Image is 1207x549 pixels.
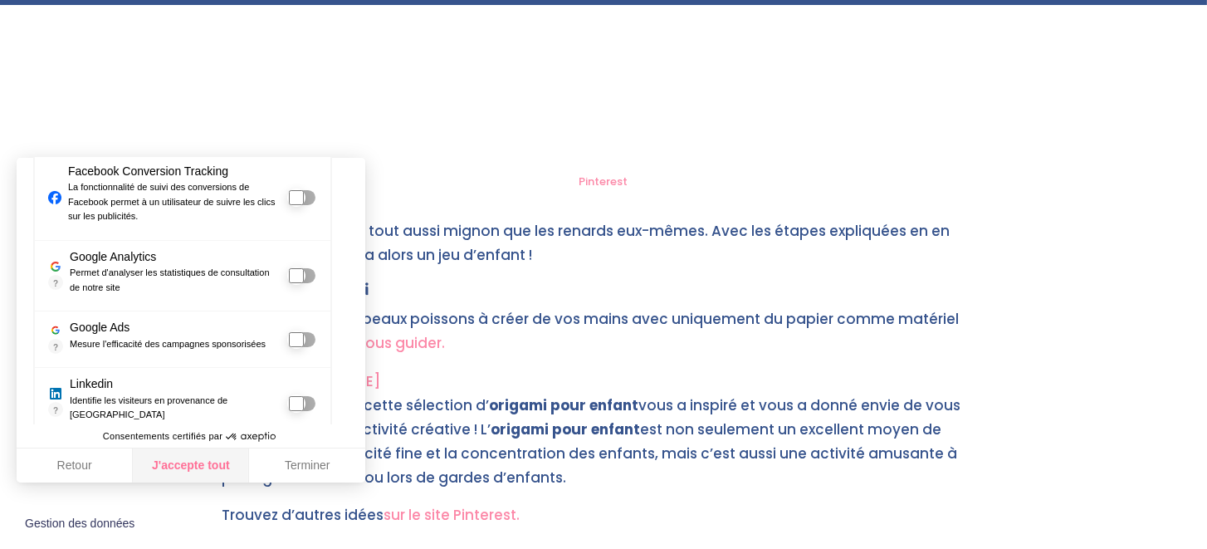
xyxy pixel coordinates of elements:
a: ? [48,275,63,290]
div: Linkedin [287,395,305,413]
input: Linkedin [289,396,304,411]
div: Parce que vous ne venez pas tous les jours sur notre site, ce petit bout de code que nous fourni ... [35,368,330,439]
div: Facebook Conversion Tracking [68,162,287,180]
div: Google Ads est la régie publicitaire du moteur de recherche Google. Il permet de réaliser des cam... [35,311,330,368]
a: Pinterest [579,174,628,189]
a: sur le site Pinterest. [384,505,520,525]
input: Google Analytics [289,268,304,283]
strong: origami pour enfant [491,419,640,439]
div: Indispensable pour piloter notre site internet, il permet de mesurer des indicateurs comme l’affl... [35,241,330,312]
div: Facebook Conversion Tracking [287,189,305,207]
input: Google Ads [289,332,304,347]
button: J'accepte tout [133,449,249,483]
a: ? [48,339,63,354]
strong: origami pour enfant [489,395,638,415]
p: La fonctionnalité de suivi des conversions de Facebook permet à un utilisateur de suivre les clic... [68,180,287,233]
a: ? [48,402,63,417]
button: Fermer le widget sans consentement [15,507,144,542]
p: Nous espérons que cette sélection d’ vous a inspiré et vous a donné envie de vous lancer dans cet... [222,394,985,504]
div: La fonctionnalité de suivi des conversions de Facebook permet à un utilisateur de suivre les clic... [35,155,330,241]
p: L’origami renard est tout aussi mignon que les renards eux-mêmes. Avec les étapes expliquées en e... [222,219,985,282]
input: Facebook Conversion Tracking [289,190,304,205]
svg: Axeptio [226,412,276,462]
p: Identifie les visiteurs en provenance de [GEOGRAPHIC_DATA] [70,394,287,432]
div: Google Analytics [70,248,287,266]
h4: Poisson en origami [222,282,985,307]
div: Google Ads [70,318,274,336]
button: Consentements certifiés par [95,426,287,448]
div: Google Ads [287,331,305,349]
button: Terminer [249,449,365,483]
button: Retour [17,449,133,483]
span: Gestion des données [25,517,134,532]
p: Permet d'analyser les statistiques de consultation de notre site [70,266,287,304]
div: Google Analytics [287,267,305,285]
div: Linkedin [70,375,287,393]
p: Vous avez aussi de beaux poissons à créer de vos mains avec uniquement du papier comme matériel !... [222,307,985,370]
p: Trouvez d’autres idées [222,503,985,527]
span: Consentements certifiés par [103,432,222,441]
p: Mesure l'efficacité des campagnes sponsorisées [70,337,274,361]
